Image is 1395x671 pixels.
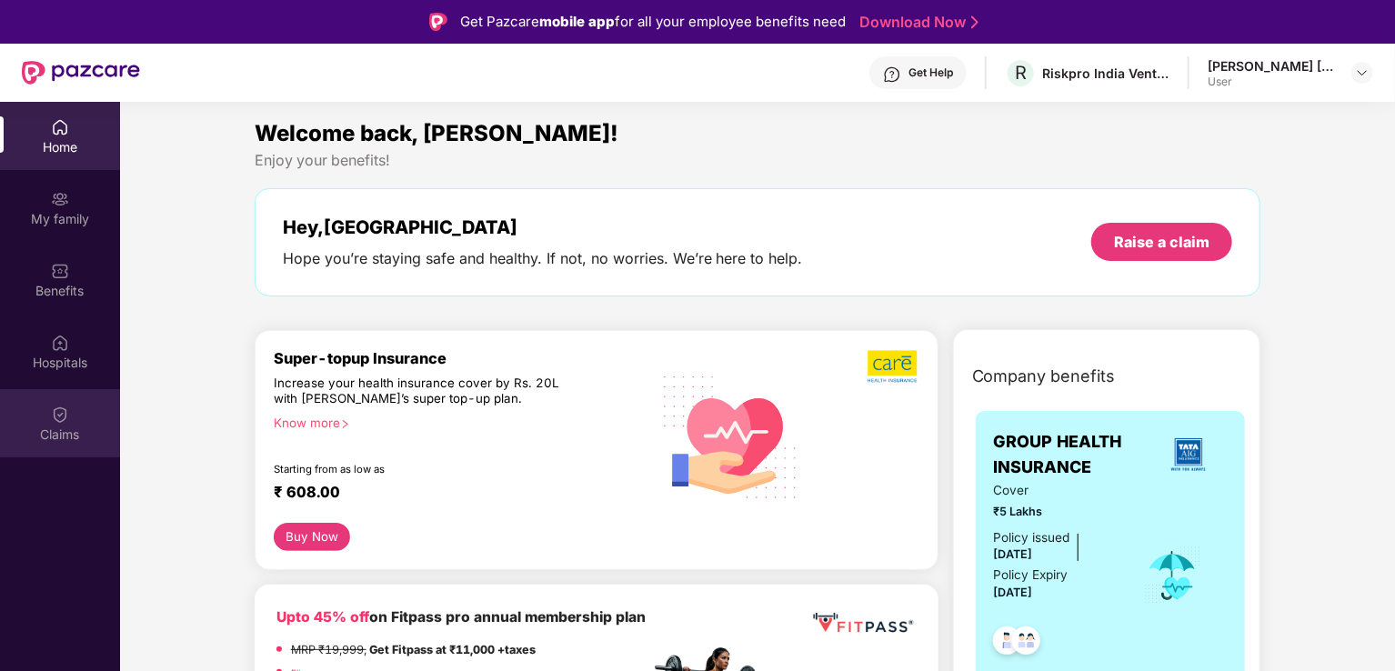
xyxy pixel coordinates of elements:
[908,65,953,80] div: Get Help
[868,349,919,384] img: b5dec4f62d2307b9de63beb79f102df3.png
[994,429,1150,481] span: GROUP HEALTH INSURANCE
[276,608,369,626] b: Upto 45% off
[539,13,615,30] strong: mobile app
[1004,621,1049,666] img: svg+xml;base64,PHN2ZyB4bWxucz0iaHR0cDovL3d3dy53My5vcmcvMjAwMC9zdmciIHdpZHRoPSI0OC45MTUiIGhlaWdodD...
[1208,57,1335,75] div: [PERSON_NAME] [PERSON_NAME]
[994,566,1069,585] div: Policy Expiry
[51,118,69,136] img: svg+xml;base64,PHN2ZyBpZD0iSG9tZSIgeG1sbnM9Imh0dHA6Ly93d3cudzMub3JnLzIwMDAvc3ZnIiB3aWR0aD0iMjAiIG...
[1208,75,1335,89] div: User
[1015,62,1027,84] span: R
[650,354,812,518] img: svg+xml;base64,PHN2ZyB4bWxucz0iaHR0cDovL3d3dy53My5vcmcvMjAwMC9zdmciIHhtbG5zOnhsaW5rPSJodHRwOi8vd3...
[972,364,1116,389] span: Company benefits
[274,376,572,408] div: Increase your health insurance cover by Rs. 20L with [PERSON_NAME]’s super top-up plan.
[274,349,650,367] div: Super-topup Insurance
[994,503,1119,521] span: ₹5 Lakhs
[1164,430,1213,479] img: insurerLogo
[22,61,140,85] img: New Pazcare Logo
[994,586,1033,599] span: [DATE]
[276,608,646,626] b: on Fitpass pro annual membership plan
[255,120,618,146] span: Welcome back, [PERSON_NAME]!
[1042,65,1169,82] div: Riskpro India Ventures Private Limited
[1143,546,1202,606] img: icon
[274,483,632,505] div: ₹ 608.00
[994,547,1033,561] span: [DATE]
[1355,65,1370,80] img: svg+xml;base64,PHN2ZyBpZD0iRHJvcGRvd24tMzJ4MzIiIHhtbG5zPSJodHRwOi8vd3d3LnczLm9yZy8yMDAwL3N2ZyIgd2...
[429,13,447,31] img: Logo
[51,334,69,352] img: svg+xml;base64,PHN2ZyBpZD0iSG9zcGl0YWxzIiB4bWxucz0iaHR0cDovL3d3dy53My5vcmcvMjAwMC9zdmciIHdpZHRoPS...
[274,523,351,551] button: Buy Now
[460,11,846,33] div: Get Pazcare for all your employee benefits need
[809,606,916,640] img: fppp.png
[51,262,69,280] img: svg+xml;base64,PHN2ZyBpZD0iQmVuZWZpdHMiIHhtbG5zPSJodHRwOi8vd3d3LnczLm9yZy8yMDAwL3N2ZyIgd2lkdGg9Ij...
[255,151,1261,170] div: Enjoy your benefits!
[51,190,69,208] img: svg+xml;base64,PHN2ZyB3aWR0aD0iMjAiIGhlaWdodD0iMjAiIHZpZXdCb3g9IjAgMCAyMCAyMCIgZmlsbD0ibm9uZSIgeG...
[274,463,573,476] div: Starting from as low as
[994,528,1070,547] div: Policy issued
[51,406,69,424] img: svg+xml;base64,PHN2ZyBpZD0iQ2xhaW0iIHhtbG5zPSJodHRwOi8vd3d3LnczLm9yZy8yMDAwL3N2ZyIgd2lkdGg9IjIwIi...
[340,419,350,429] span: right
[369,643,536,656] strong: Get Fitpass at ₹11,000 +taxes
[274,416,639,428] div: Know more
[283,216,803,238] div: Hey, [GEOGRAPHIC_DATA]
[883,65,901,84] img: svg+xml;base64,PHN2ZyBpZD0iSGVscC0zMngzMiIgeG1sbnM9Imh0dHA6Ly93d3cudzMub3JnLzIwMDAvc3ZnIiB3aWR0aD...
[1114,232,1209,252] div: Raise a claim
[985,621,1029,666] img: svg+xml;base64,PHN2ZyB4bWxucz0iaHR0cDovL3d3dy53My5vcmcvMjAwMC9zdmciIHdpZHRoPSI0OC45NDMiIGhlaWdodD...
[859,13,973,32] a: Download Now
[291,643,366,656] del: MRP ₹19,999,
[994,481,1119,500] span: Cover
[971,13,979,32] img: Stroke
[283,249,803,268] div: Hope you’re staying safe and healthy. If not, no worries. We’re here to help.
